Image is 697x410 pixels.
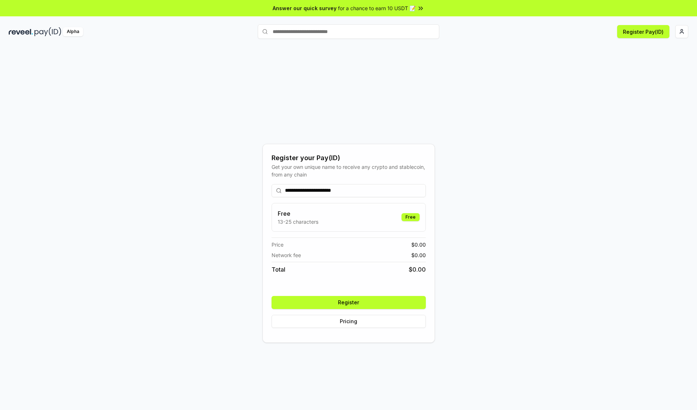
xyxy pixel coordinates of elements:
[273,4,337,12] span: Answer our quick survey
[272,315,426,328] button: Pricing
[272,241,284,248] span: Price
[9,27,33,36] img: reveel_dark
[272,163,426,178] div: Get your own unique name to receive any crypto and stablecoin, from any chain
[411,241,426,248] span: $ 0.00
[272,251,301,259] span: Network fee
[338,4,416,12] span: for a chance to earn 10 USDT 📝
[617,25,669,38] button: Register Pay(ID)
[278,218,318,226] p: 13-25 characters
[63,27,83,36] div: Alpha
[278,209,318,218] h3: Free
[272,296,426,309] button: Register
[409,265,426,274] span: $ 0.00
[34,27,61,36] img: pay_id
[272,265,285,274] span: Total
[402,213,420,221] div: Free
[411,251,426,259] span: $ 0.00
[272,153,426,163] div: Register your Pay(ID)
